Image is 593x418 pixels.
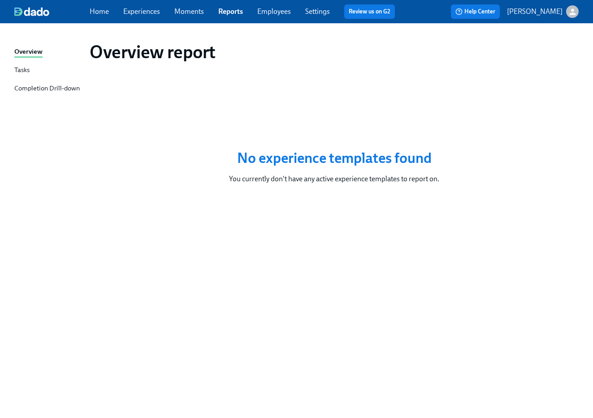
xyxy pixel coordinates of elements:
div: Tasks [14,65,30,76]
p: You currently don't have any active experience templates to report on. [229,174,439,184]
button: Review us on G2 [344,4,395,19]
a: Tasks [14,65,82,76]
img: dado [14,7,49,16]
a: Review us on G2 [349,7,390,16]
div: Overview [14,47,43,58]
a: Employees [257,7,291,16]
a: Settings [305,7,330,16]
a: Moments [174,7,204,16]
a: dado [14,7,90,16]
a: Overview [14,47,82,58]
button: Help Center [451,4,500,19]
button: [PERSON_NAME] [507,5,579,18]
a: Completion Drill-down [14,83,82,94]
a: Home [90,7,109,16]
h1: Overview report [90,41,216,63]
a: Reports [218,7,243,16]
p: [PERSON_NAME] [507,7,563,17]
div: Completion Drill-down [14,83,80,94]
span: Help Center [455,7,495,16]
h2: No experience templates found [237,149,432,167]
a: Experiences [123,7,160,16]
